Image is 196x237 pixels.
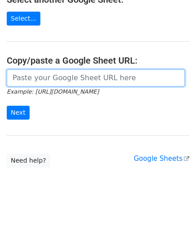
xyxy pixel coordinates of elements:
input: Next [7,106,30,120]
a: Google Sheets [134,155,189,163]
a: Select... [7,12,40,26]
small: Example: [URL][DOMAIN_NAME] [7,88,99,95]
input: Paste your Google Sheet URL here [7,69,185,86]
h4: Copy/paste a Google Sheet URL: [7,55,189,66]
a: Need help? [7,154,50,168]
iframe: Chat Widget [151,194,196,237]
